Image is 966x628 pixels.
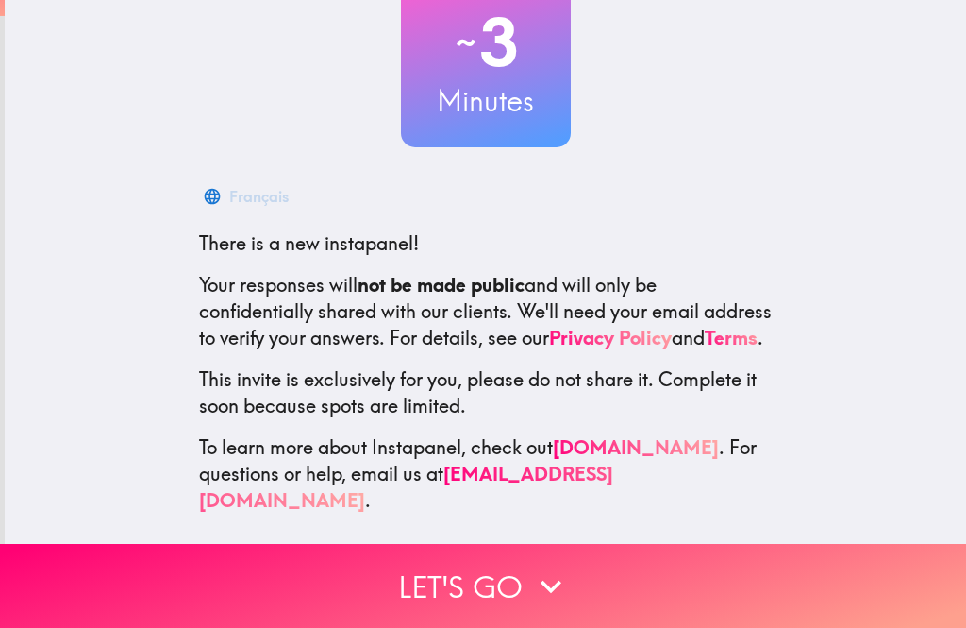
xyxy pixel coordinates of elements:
p: Your responses will and will only be confidentially shared with our clients. We'll need your emai... [199,272,773,351]
span: ~ [453,14,479,71]
h2: 3 [401,4,571,81]
a: Terms [705,326,758,349]
div: Français [229,183,289,210]
b: not be made public [358,273,525,297]
a: [EMAIL_ADDRESS][DOMAIN_NAME] [199,462,613,512]
a: Privacy Policy [549,326,672,349]
p: To learn more about Instapanel, check out . For questions or help, email us at . [199,434,773,514]
button: Français [199,178,296,215]
p: This invite is exclusively for you, please do not share it. Complete it soon because spots are li... [199,366,773,419]
span: There is a new instapanel! [199,231,419,255]
a: [DOMAIN_NAME] [553,435,719,459]
h3: Minutes [401,81,571,121]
